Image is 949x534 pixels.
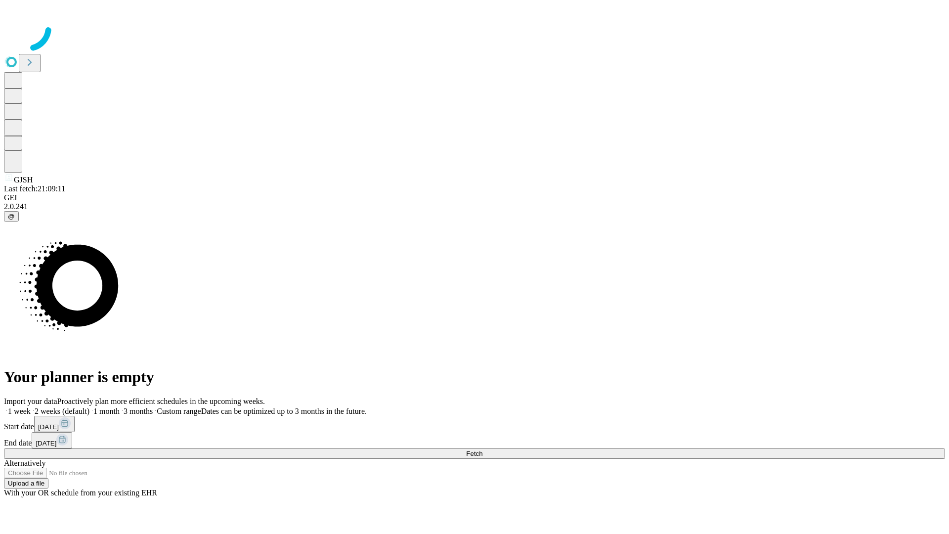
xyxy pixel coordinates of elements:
[4,416,945,432] div: Start date
[57,397,265,405] span: Proactively plan more efficient schedules in the upcoming weeks.
[4,368,945,386] h1: Your planner is empty
[38,423,59,431] span: [DATE]
[34,416,75,432] button: [DATE]
[8,407,31,415] span: 1 week
[4,478,48,489] button: Upload a file
[35,407,89,415] span: 2 weeks (default)
[4,459,45,467] span: Alternatively
[32,432,72,448] button: [DATE]
[93,407,120,415] span: 1 month
[4,432,945,448] div: End date
[4,193,945,202] div: GEI
[36,440,56,447] span: [DATE]
[4,211,19,222] button: @
[466,450,482,457] span: Fetch
[8,213,15,220] span: @
[157,407,201,415] span: Custom range
[124,407,153,415] span: 3 months
[4,489,157,497] span: With your OR schedule from your existing EHR
[201,407,367,415] span: Dates can be optimized up to 3 months in the future.
[4,448,945,459] button: Fetch
[4,397,57,405] span: Import your data
[4,202,945,211] div: 2.0.241
[4,184,65,193] span: Last fetch: 21:09:11
[14,176,33,184] span: GJSH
